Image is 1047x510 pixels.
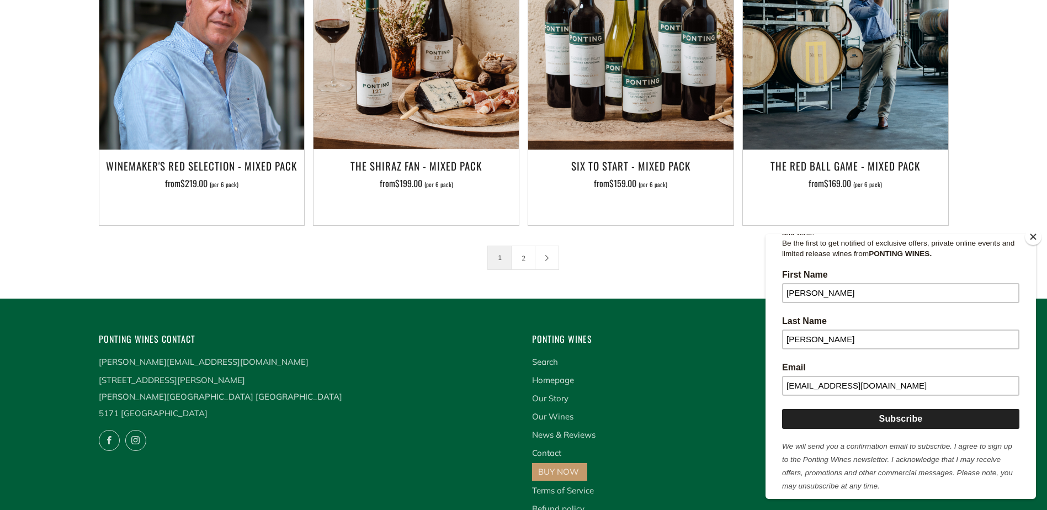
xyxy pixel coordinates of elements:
[534,156,728,175] h3: Six To Start - Mixed Pack
[126,150,187,158] strong: PONTING WINES
[210,182,238,188] span: (per 6 pack)
[487,246,512,270] span: 1
[532,357,558,367] a: Search
[528,156,734,211] a: Six To Start - Mixed Pack from$159.00 (per 6 pack)
[380,177,453,190] span: from
[532,411,573,422] a: Our Wines
[86,129,185,141] strong: JOIN THE FIRST XI
[180,177,208,190] span: $219.00
[512,246,535,269] a: 2
[313,156,519,211] a: The Shiraz Fan - Mixed Pack from$199.00 (per 6 pack)
[424,182,453,188] span: (per 6 pack)
[165,177,238,190] span: from
[809,177,882,190] span: from
[17,191,254,212] p: Be the first to get notified of exclusive offers, private online events and limited release wines...
[17,269,254,283] label: Last Name
[17,316,254,329] label: Email
[639,182,667,188] span: (per 6 pack)
[17,362,254,382] input: Subscribe
[99,156,305,211] a: Winemaker's Red Selection - Mixed Pack from$219.00 (per 6 pack)
[99,372,515,422] p: [STREET_ADDRESS][PERSON_NAME] [PERSON_NAME][GEOGRAPHIC_DATA] [GEOGRAPHIC_DATA] 5171 [GEOGRAPHIC_D...
[532,332,949,347] h4: Ponting Wines
[532,485,594,496] a: Terms of Service
[17,170,254,191] p: Hear [PERSON_NAME]'s commentary on the world of cricket, sport and wine.
[853,182,882,188] span: (per 6 pack)
[99,332,515,347] h4: Ponting Wines Contact
[395,177,422,190] span: $199.00
[17,149,254,170] p: Join [PERSON_NAME]'s team at and as a welcome, get
[99,357,309,367] a: [PERSON_NAME][EMAIL_ADDRESS][DOMAIN_NAME]
[532,393,568,403] a: Our Story
[17,223,254,236] label: First Name
[27,161,109,169] strong: $25 off your first order.
[594,177,667,190] span: from
[319,156,513,175] h3: The Shiraz Fan - Mixed Pack
[532,429,596,440] a: News & Reviews
[532,448,561,458] a: Contact
[105,156,299,175] h3: Winemaker's Red Selection - Mixed Pack
[748,156,943,175] h3: The Red Ball Game - Mixed Pack
[1025,229,1041,245] button: Close
[17,395,247,443] span: We will send you a confirmation email to subscribe. I agree to sign up to the Ponting Wines newsl...
[103,203,166,211] strong: PONTING WINES.
[532,375,574,385] a: Homepage
[609,177,636,190] span: $159.00
[743,156,948,211] a: The Red Ball Game - Mixed Pack from$169.00 (per 6 pack)
[538,466,579,477] a: BUY NOW
[824,177,851,190] span: $169.00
